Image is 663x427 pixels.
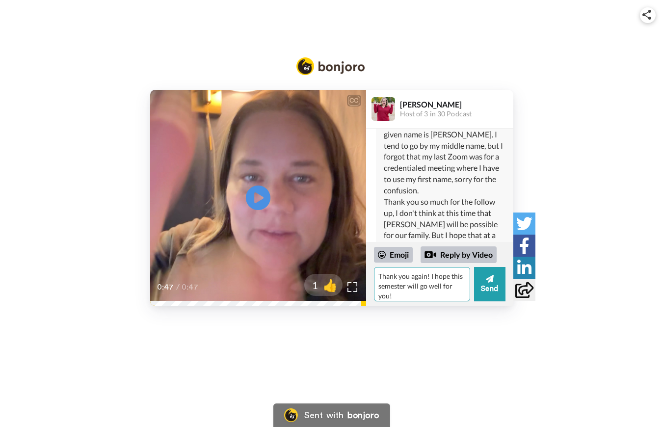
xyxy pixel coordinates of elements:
div: Emoji [374,247,413,263]
span: 👍 [318,277,343,293]
div: Host of 3 in 30 Podcast [400,110,513,118]
div: [PERSON_NAME] [400,100,513,109]
button: Send [474,267,505,301]
img: Profile Image [371,97,395,121]
span: 0:47 [182,281,199,293]
textarea: Thank you again! I hope this semester will go well for you! [374,267,470,301]
span: / [176,281,180,293]
div: This is so personal! Thank you so much! This is another testament that you are an amazing person ... [384,28,505,252]
img: Bonjoro Logo [296,57,365,75]
img: ic_share.svg [642,10,651,20]
span: 0:47 [157,281,174,293]
button: 1👍 [304,274,343,296]
div: CC [348,96,360,106]
div: Reply by Video [424,249,436,261]
div: Reply by Video [421,246,497,263]
span: 1 [304,278,318,292]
